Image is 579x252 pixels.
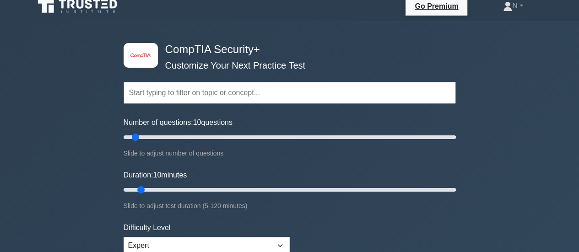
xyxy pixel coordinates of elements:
[162,43,411,56] h4: CompTIA Security+
[153,171,161,179] span: 10
[193,118,201,126] span: 10
[409,0,464,12] a: Go Premium
[124,222,171,233] label: Difficulty Level
[124,170,187,181] label: Duration: minutes
[124,148,456,159] div: Slide to adjust number of questions
[124,200,456,211] div: Slide to adjust test duration (5-120 minutes)
[124,82,456,104] input: Start typing to filter on topic or concept...
[124,117,233,128] label: Number of questions: questions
